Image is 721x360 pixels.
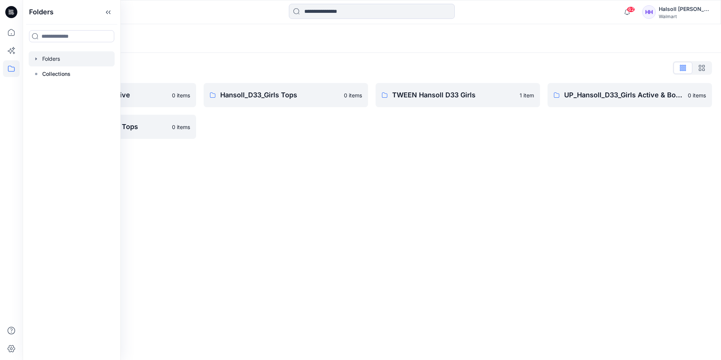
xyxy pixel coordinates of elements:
p: 0 items [172,91,190,99]
p: 0 items [172,123,190,131]
p: Hansoll_D33_Girls Tops [220,90,339,100]
div: Halsoll [PERSON_NAME] Girls Design Team [659,5,712,14]
p: 0 items [344,91,362,99]
div: Walmart [659,14,712,19]
p: TWEEN Hansoll D33 Girls [392,90,515,100]
a: Hansoll_D33_Girls Tops0 items [204,83,368,107]
p: 1 item [520,91,534,99]
p: 0 items [688,91,706,99]
div: HH [642,5,656,19]
a: TWEEN Hansoll D33 Girls1 item [376,83,540,107]
p: UP_Hansoll_D33_Girls Active & Bottoms [564,90,683,100]
p: Collections [42,69,71,78]
span: 62 [627,6,635,12]
a: UP_Hansoll_D33_Girls Active & Bottoms0 items [548,83,712,107]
